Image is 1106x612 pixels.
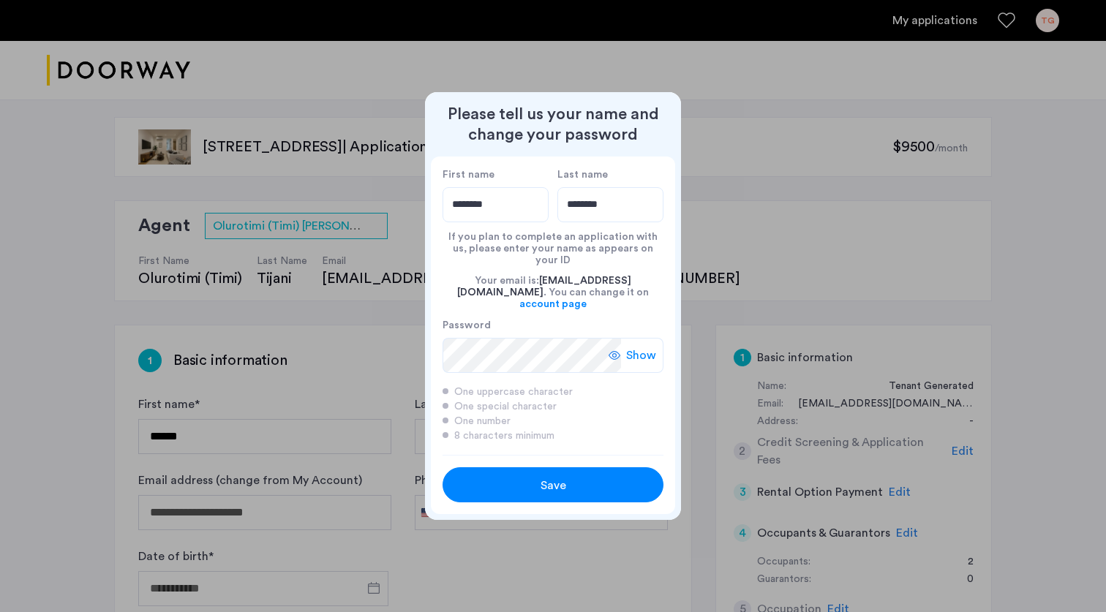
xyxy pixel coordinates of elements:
[443,319,621,332] label: Password
[431,104,675,145] h2: Please tell us your name and change your password
[519,298,587,310] a: account page
[557,168,663,181] label: Last name
[443,168,549,181] label: First name
[457,276,631,298] span: [EMAIL_ADDRESS][DOMAIN_NAME]
[626,347,656,364] span: Show
[443,266,663,319] div: Your email is: . You can change it on
[443,467,663,502] button: button
[443,414,663,428] div: One number
[443,399,663,414] div: One special character
[443,385,663,399] div: One uppercase character
[541,477,566,494] span: Save
[443,428,663,443] div: 8 characters minimum
[443,222,663,266] div: If you plan to complete an application with us, please enter your name as appears on your ID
